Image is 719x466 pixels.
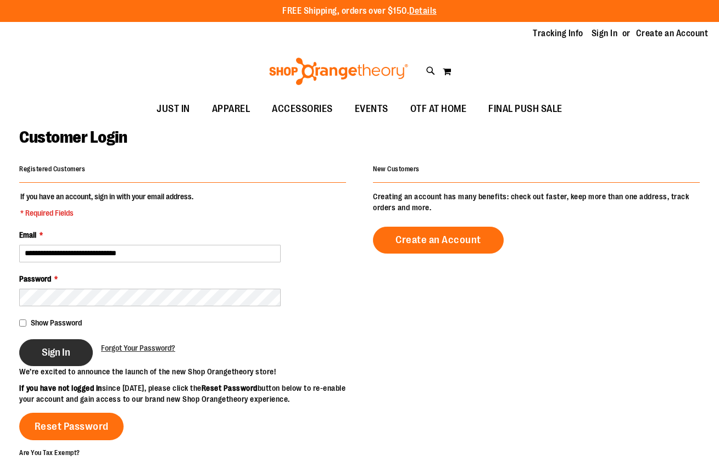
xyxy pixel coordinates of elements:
[31,318,82,327] span: Show Password
[19,383,360,405] p: since [DATE], please click the button below to re-enable your account and gain access to our bran...
[267,58,410,85] img: Shop Orangetheory
[399,97,478,122] a: OTF AT HOME
[592,27,618,40] a: Sign In
[344,97,399,122] a: EVENTS
[202,384,258,392] strong: Reset Password
[101,343,175,353] a: Forgot Your Password?
[355,97,388,121] span: EVENTS
[19,231,36,239] span: Email
[272,97,333,121] span: ACCESSORIES
[477,97,573,122] a: FINAL PUSH SALE
[19,366,360,377] p: We’re excited to announce the launch of the new Shop Orangetheory store!
[19,128,127,147] span: Customer Login
[19,165,85,173] strong: Registered Customers
[373,227,504,254] a: Create an Account
[19,448,80,456] strong: Are You Tax Exempt?
[19,413,124,440] a: Reset Password
[261,97,344,122] a: ACCESSORIES
[533,27,583,40] a: Tracking Info
[488,97,562,121] span: FINAL PUSH SALE
[19,274,51,283] span: Password
[373,191,700,213] p: Creating an account has many benefits: check out faster, keep more than one address, track orders...
[373,165,420,173] strong: New Customers
[19,384,102,392] strong: If you have not logged in
[101,344,175,352] span: Forgot Your Password?
[212,97,250,121] span: APPAREL
[409,6,437,16] a: Details
[157,97,190,121] span: JUST IN
[410,97,467,121] span: OTF AT HOME
[395,234,481,246] span: Create an Account
[19,339,93,366] button: Sign In
[19,191,194,218] legend: If you have an account, sign in with your email address.
[35,420,109,433] span: Reset Password
[282,5,437,18] p: FREE Shipping, orders over $150.
[146,97,201,122] a: JUST IN
[636,27,709,40] a: Create an Account
[42,346,70,358] span: Sign In
[201,97,261,122] a: APPAREL
[20,207,193,218] span: * Required Fields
